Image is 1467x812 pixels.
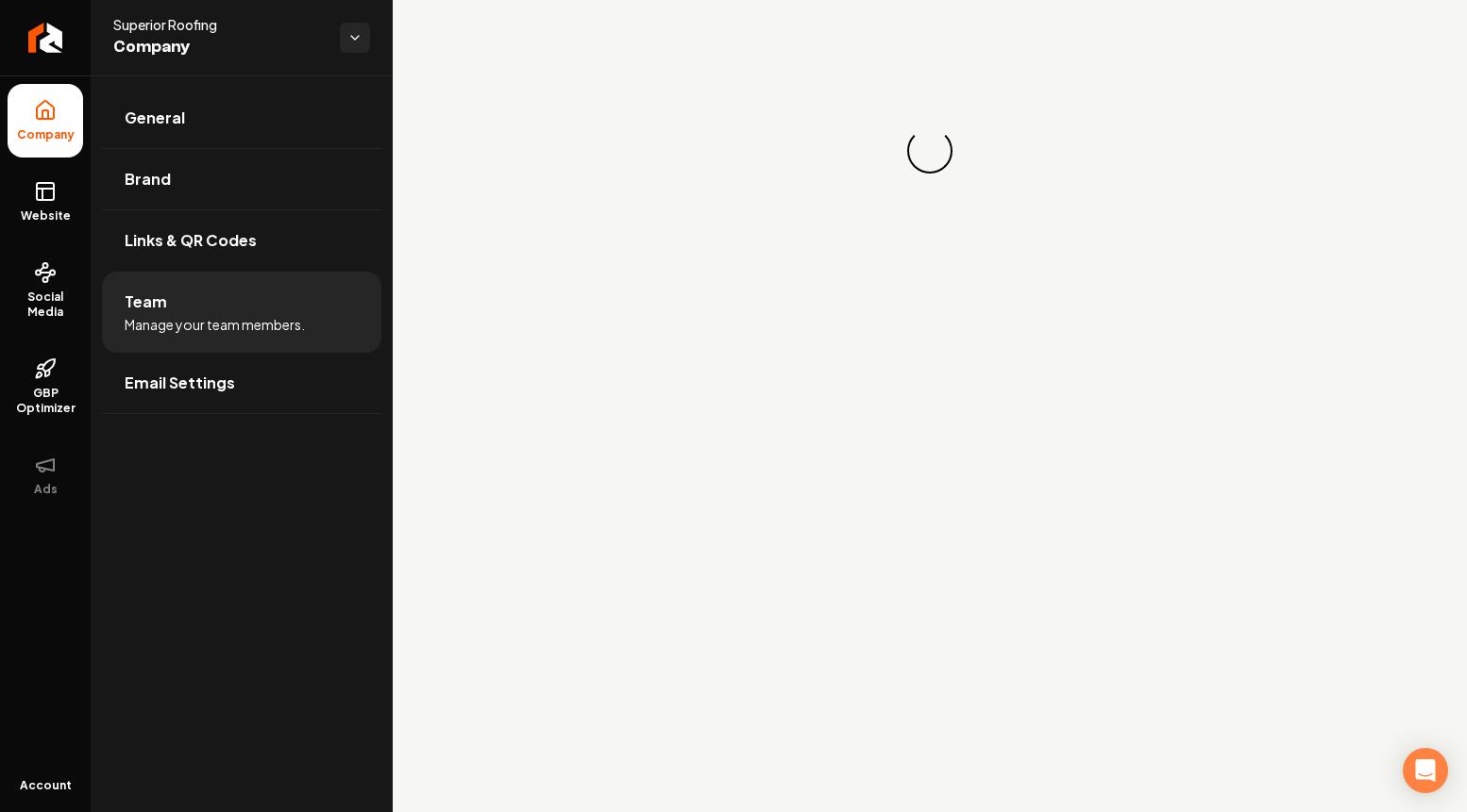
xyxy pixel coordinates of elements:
a: General [102,88,381,148]
span: Email Settings [125,372,235,394]
span: GBP Optimizer [8,386,83,416]
span: Brand [125,168,171,191]
a: Website [8,165,83,239]
a: GBP Optimizer [8,342,83,431]
span: Company [113,34,325,60]
a: Social Media [8,246,83,335]
span: Website [13,208,78,224]
button: Ads [8,439,83,512]
span: Ads [26,482,65,497]
span: Account [20,778,72,793]
img: Rebolt Logo [28,23,63,53]
span: Superior Roofing [113,15,325,34]
div: Open Intercom Messenger [1403,748,1448,793]
span: General [125,107,185,129]
span: Social Media [8,290,83,320]
div: Loading [907,128,953,174]
span: Company [9,127,82,142]
a: Email Settings [102,353,381,413]
span: Manage your team members. [125,315,305,334]
span: Team [125,290,167,313]
a: Brand [102,149,381,209]
a: Links & QR Codes [102,210,381,271]
span: Links & QR Codes [125,229,257,252]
